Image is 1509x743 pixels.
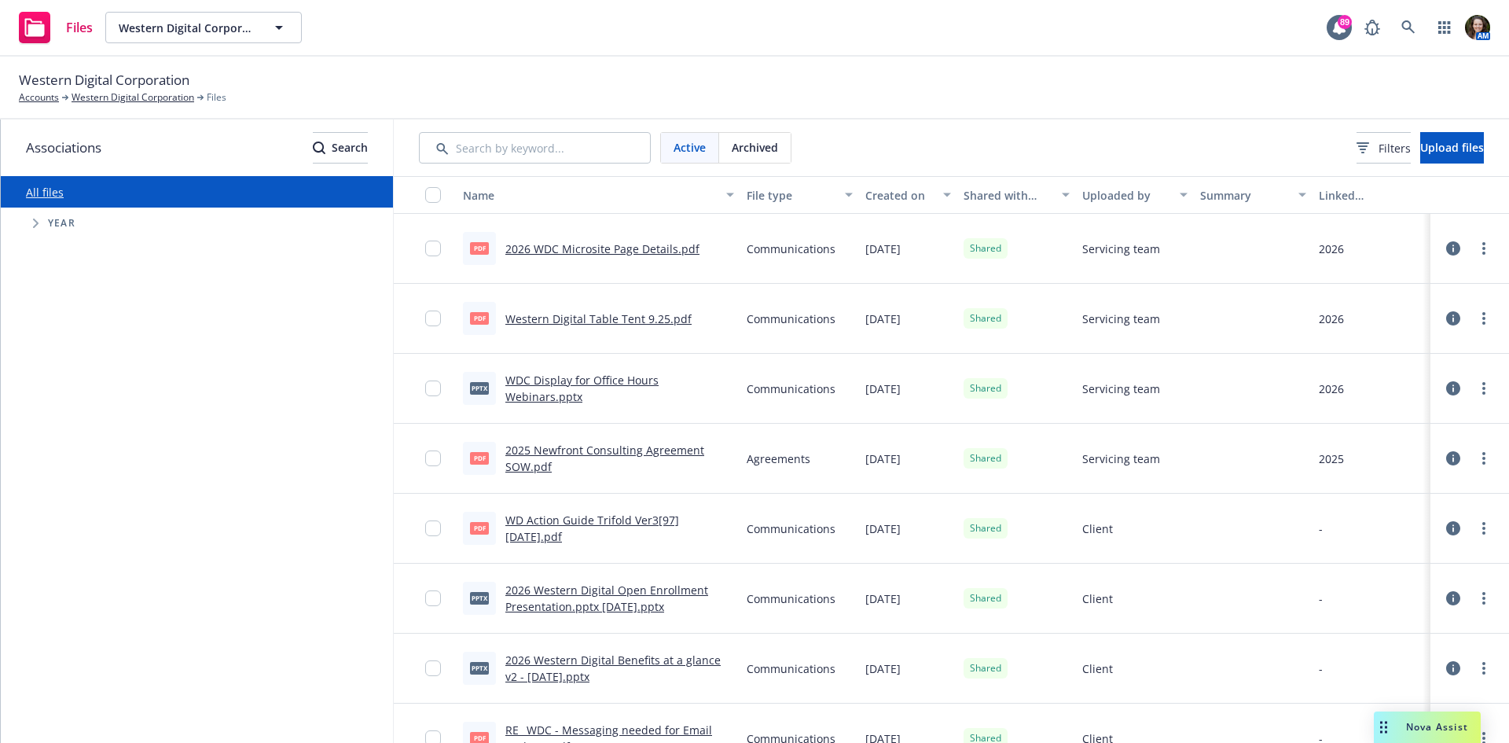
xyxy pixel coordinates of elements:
a: 2026 WDC Microsite Page Details.pdf [505,241,699,256]
span: Communications [747,241,835,257]
span: [DATE] [865,241,901,257]
span: Archived [732,139,778,156]
a: more [1474,239,1493,258]
span: Communications [747,520,835,537]
button: Linked associations [1313,176,1430,214]
span: pptx [470,662,489,674]
button: SearchSearch [313,132,368,164]
span: pdf [470,452,489,464]
span: Nova Assist [1406,720,1468,734]
a: WD Action Guide Trifold Ver3[97] [DATE].pdf [505,513,679,544]
a: Switch app [1429,12,1460,43]
span: Shared [970,381,1001,395]
div: 89 [1338,15,1352,29]
button: Created on [859,176,957,214]
div: Linked associations [1319,187,1424,204]
input: Select all [425,187,441,203]
div: 2026 [1319,241,1344,257]
span: Western Digital Corporation [119,20,255,36]
div: Tree Example [1,208,393,239]
span: Associations [26,138,101,158]
span: Servicing team [1082,311,1160,327]
div: Drag to move [1374,712,1393,743]
button: Western Digital Corporation [105,12,302,43]
a: 2026 Western Digital Benefits at a glance v2 - [DATE].pptx [505,653,721,684]
span: Shared [970,591,1001,605]
span: Filters [1357,140,1411,156]
a: more [1474,449,1493,468]
div: 2025 [1319,451,1344,467]
input: Search by keyword... [419,132,651,164]
button: Nova Assist [1374,712,1481,743]
a: Accounts [19,90,59,105]
a: more [1474,659,1493,678]
span: Shared [970,661,1001,675]
button: Shared with client [957,176,1075,214]
div: Shared with client [964,187,1052,204]
span: Shared [970,521,1001,535]
span: Shared [970,311,1001,326]
span: Agreements [747,451,810,467]
div: - [1319,520,1323,537]
input: Toggle Row Selected [425,660,441,676]
input: Toggle Row Selected [425,520,441,536]
div: - [1319,590,1323,607]
span: pdf [470,522,489,534]
button: Summary [1194,176,1312,214]
input: Toggle Row Selected [425,241,441,256]
button: Filters [1357,132,1411,164]
span: Year [48,219,75,228]
span: [DATE] [865,381,901,397]
img: photo [1465,15,1490,40]
span: pdf [470,312,489,324]
div: File type [747,187,835,204]
div: Name [463,187,717,204]
span: Upload files [1420,140,1484,155]
span: pdf [470,242,489,254]
div: - [1319,660,1323,677]
a: 2026 Western Digital Open Enrollment Presentation.pptx [DATE].pptx [505,583,708,614]
div: Summary [1200,187,1288,204]
span: Active [674,139,706,156]
svg: Search [313,142,325,154]
span: [DATE] [865,451,901,467]
input: Toggle Row Selected [425,590,441,606]
span: [DATE] [865,660,901,677]
div: Created on [865,187,934,204]
span: Communications [747,590,835,607]
span: Files [207,90,226,105]
span: [DATE] [865,520,901,537]
span: Communications [747,381,835,397]
span: Files [66,21,93,34]
span: Servicing team [1082,451,1160,467]
button: File type [740,176,858,214]
a: more [1474,379,1493,398]
span: Shared [970,241,1001,256]
input: Toggle Row Selected [425,381,441,396]
span: pptx [470,592,489,604]
span: Communications [747,311,835,327]
button: Name [457,176,740,214]
a: All files [26,185,64,200]
span: Filters [1379,140,1411,156]
span: pptx [470,382,489,394]
span: Client [1082,590,1113,607]
div: Uploaded by [1082,187,1170,204]
a: 2025 Newfront Consulting Agreement SOW.pdf [505,443,704,474]
a: more [1474,309,1493,328]
a: Report a Bug [1357,12,1388,43]
span: Communications [747,660,835,677]
button: Uploaded by [1076,176,1194,214]
a: more [1474,519,1493,538]
a: Search [1393,12,1424,43]
a: more [1474,589,1493,608]
a: Files [13,6,99,50]
input: Toggle Row Selected [425,451,441,466]
span: Servicing team [1082,381,1160,397]
span: [DATE] [865,590,901,607]
div: 2026 [1319,381,1344,397]
input: Toggle Row Selected [425,311,441,326]
div: 2026 [1319,311,1344,327]
a: WDC Display for Office Hours Webinars.pptx [505,373,659,404]
div: Search [313,133,368,163]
